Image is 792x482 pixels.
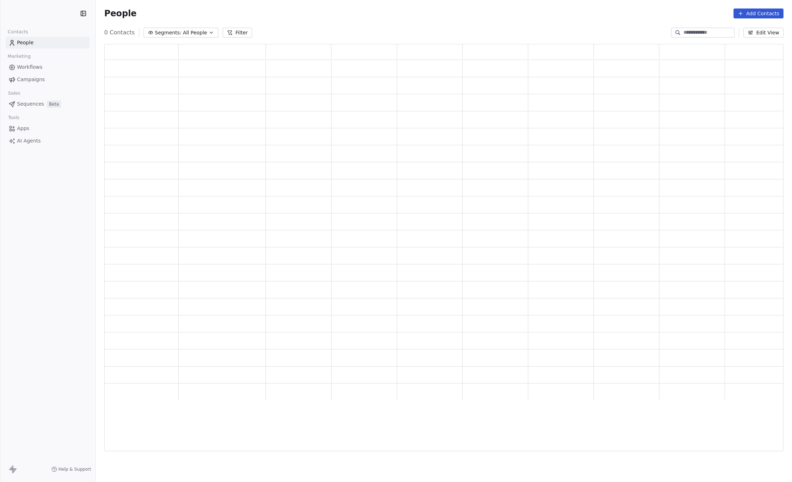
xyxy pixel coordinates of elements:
a: Help & Support [51,466,91,472]
a: SequencesBeta [6,98,90,110]
a: Campaigns [6,74,90,85]
span: Tools [5,112,22,123]
button: Edit View [743,28,783,38]
span: Sales [5,88,23,99]
button: Filter [223,28,252,38]
span: People [17,39,34,46]
a: AI Agents [6,135,90,147]
span: Help & Support [58,466,91,472]
span: Campaigns [17,76,45,83]
div: grid [105,60,791,452]
span: AI Agents [17,137,41,145]
span: Segments: [155,29,182,37]
span: Workflows [17,63,43,71]
button: Add Contacts [734,9,783,18]
span: Sequences [17,100,44,108]
a: People [6,37,90,49]
a: Apps [6,123,90,134]
span: 0 Contacts [104,28,135,37]
span: Contacts [5,27,31,37]
span: People [104,8,136,19]
a: Workflows [6,61,90,73]
span: All People [183,29,207,37]
span: Apps [17,125,29,132]
span: Beta [47,101,61,108]
span: Marketing [5,51,34,62]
